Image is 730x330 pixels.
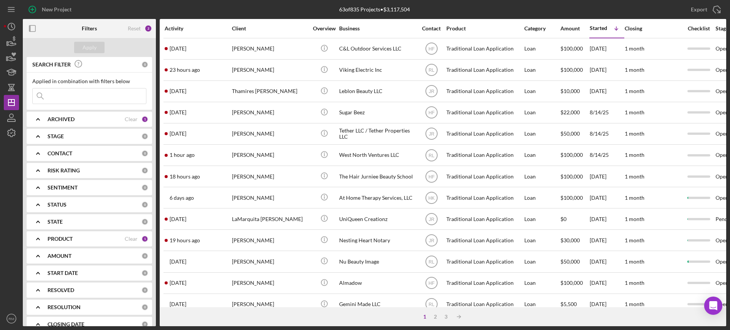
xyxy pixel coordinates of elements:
[625,88,644,94] time: 1 month
[232,209,308,229] div: LaMarquita [PERSON_NAME]
[165,25,231,32] div: Activity
[232,294,308,314] div: [PERSON_NAME]
[232,273,308,293] div: [PERSON_NAME]
[82,25,97,32] b: Filters
[48,236,73,242] b: PRODUCT
[560,273,589,293] div: $100,000
[232,103,308,123] div: [PERSON_NAME]
[524,273,560,293] div: Loan
[625,130,644,137] time: 1 month
[170,46,186,52] time: 2025-08-18 15:33
[446,103,522,123] div: Traditional Loan Application
[590,273,624,293] div: [DATE]
[339,81,415,101] div: Leblon Beauty LLC
[42,2,71,17] div: New Project
[683,2,726,17] button: Export
[428,153,435,158] text: RL
[48,287,74,293] b: RESOLVED
[446,209,522,229] div: Traditional Loan Application
[446,25,522,32] div: Product
[590,25,607,31] div: Started
[625,216,644,222] time: 1 month
[560,294,589,314] div: $5,500
[524,188,560,208] div: Loan
[446,39,522,59] div: Traditional Loan Application
[170,280,186,286] time: 2025-08-07 04:16
[170,237,200,243] time: 2025-08-18 23:37
[48,321,84,327] b: CLOSING DATE
[704,297,722,315] div: Open Intercom Messenger
[560,230,589,250] div: $30,000
[232,124,308,144] div: [PERSON_NAME]
[170,259,186,265] time: 2025-08-08 16:17
[590,166,624,186] div: [DATE]
[141,270,148,276] div: 0
[428,216,434,222] text: JR
[625,194,644,201] time: 1 month
[428,174,435,179] text: HF
[48,219,63,225] b: STATE
[48,116,75,122] b: ARCHIVED
[625,109,644,115] time: 1 month
[128,25,141,32] div: Reset
[232,81,308,101] div: Thamires [PERSON_NAME]
[232,230,308,250] div: [PERSON_NAME]
[691,2,707,17] div: Export
[560,188,589,208] div: $100,000
[32,78,146,84] div: Applied in combination with filters below
[170,301,186,307] time: 2025-08-06 13:57
[339,230,415,250] div: Nesting Heart Notary
[625,301,644,307] time: 1 month
[141,167,148,174] div: 0
[32,62,71,68] b: SEARCH FILTER
[48,185,78,191] b: SENTIMENT
[83,42,97,53] div: Apply
[625,25,682,32] div: Closing
[625,258,644,265] time: 1 month
[170,216,186,222] time: 2025-08-12 21:00
[339,103,415,123] div: Sugar Beez
[141,287,148,294] div: 0
[590,81,624,101] div: [DATE]
[48,253,71,259] b: AMOUNT
[430,314,441,320] div: 2
[590,188,624,208] div: [DATE]
[428,195,435,201] text: HK
[446,251,522,272] div: Traditional Loan Application
[170,109,186,115] time: 2025-08-14 14:14
[232,166,308,186] div: [PERSON_NAME]
[48,150,72,156] b: CONTACT
[141,61,148,68] div: 0
[144,25,152,32] div: 2
[74,42,105,53] button: Apply
[560,209,589,229] div: $0
[141,184,148,191] div: 0
[141,304,148,311] div: 0
[625,279,644,286] time: 1 month
[339,166,415,186] div: The Hair Jurniee Beauty School
[560,103,589,123] div: $22,000
[339,273,415,293] div: Almadow
[524,25,560,32] div: Category
[428,259,435,265] text: RL
[428,302,435,307] text: RL
[48,202,67,208] b: STATUS
[419,314,430,320] div: 1
[446,81,522,101] div: Traditional Loan Application
[141,150,148,157] div: 0
[524,39,560,59] div: Loan
[23,2,79,17] button: New Project
[682,25,715,32] div: Checklist
[560,124,589,144] div: $50,000
[446,145,522,165] div: Traditional Loan Application
[170,152,195,158] time: 2025-08-19 17:36
[339,188,415,208] div: At Home Therapy Services, LLC
[524,230,560,250] div: Loan
[170,174,200,180] time: 2025-08-19 00:13
[125,236,138,242] div: Clear
[339,25,415,32] div: Business
[339,294,415,314] div: Gemini Made LLC
[170,67,200,73] time: 2025-08-18 19:26
[428,238,434,243] text: JR
[170,195,194,201] time: 2025-08-13 18:20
